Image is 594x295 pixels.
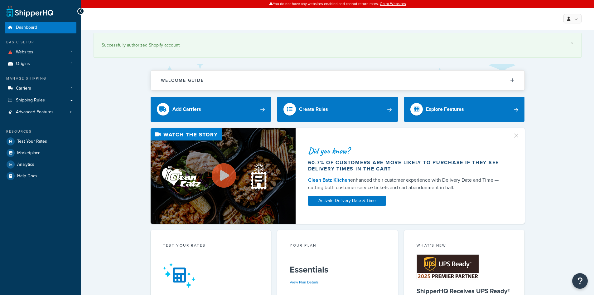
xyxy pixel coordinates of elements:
[277,97,398,122] a: Create Rules
[380,1,406,7] a: Go to Websites
[5,22,76,33] a: Dashboard
[151,97,271,122] a: Add Carriers
[71,86,72,91] span: 1
[308,146,505,155] div: Did you know?
[71,61,72,66] span: 1
[16,110,54,115] span: Advanced Features
[161,78,204,83] h2: Welcome Guide
[16,98,45,103] span: Shipping Rules
[16,86,31,91] span: Carriers
[308,160,505,172] div: 60.7% of customers are more likely to purchase if they see delivery times in the cart
[290,279,319,285] a: View Plan Details
[5,95,76,106] a: Shipping Rules
[17,162,34,167] span: Analytics
[172,105,201,114] div: Add Carriers
[572,273,588,289] button: Open Resource Center
[16,50,33,55] span: Websites
[16,25,37,30] span: Dashboard
[5,159,76,170] a: Analytics
[17,150,41,156] span: Marketplace
[163,243,259,250] div: Test your rates
[308,176,350,184] a: Clean Eatz Kitchen
[16,61,30,66] span: Origins
[5,136,76,147] a: Test Your Rates
[308,196,386,206] a: Activate Delivery Date & Time
[571,41,573,46] a: ×
[5,47,76,58] a: Websites1
[5,106,76,118] a: Advanced Features0
[5,170,76,182] a: Help Docs
[151,71,524,90] button: Welcome Guide
[5,58,76,70] li: Origins
[102,41,573,50] div: Successfully authorized Shopify account
[5,58,76,70] a: Origins1
[404,97,525,122] a: Explore Features
[5,76,76,81] div: Manage Shipping
[417,243,512,250] div: What's New
[308,176,505,191] div: enhanced their customer experience with Delivery Date and Time — cutting both customer service ti...
[151,128,296,224] img: Video thumbnail
[290,243,385,250] div: Your Plan
[70,110,72,115] span: 0
[426,105,464,114] div: Explore Features
[299,105,328,114] div: Create Rules
[5,83,76,94] a: Carriers1
[5,40,76,45] div: Basic Setup
[5,147,76,159] a: Marketplace
[5,129,76,134] div: Resources
[71,50,72,55] span: 1
[17,139,47,144] span: Test Your Rates
[290,265,385,275] h5: Essentials
[5,83,76,94] li: Carriers
[5,106,76,118] li: Advanced Features
[17,174,37,179] span: Help Docs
